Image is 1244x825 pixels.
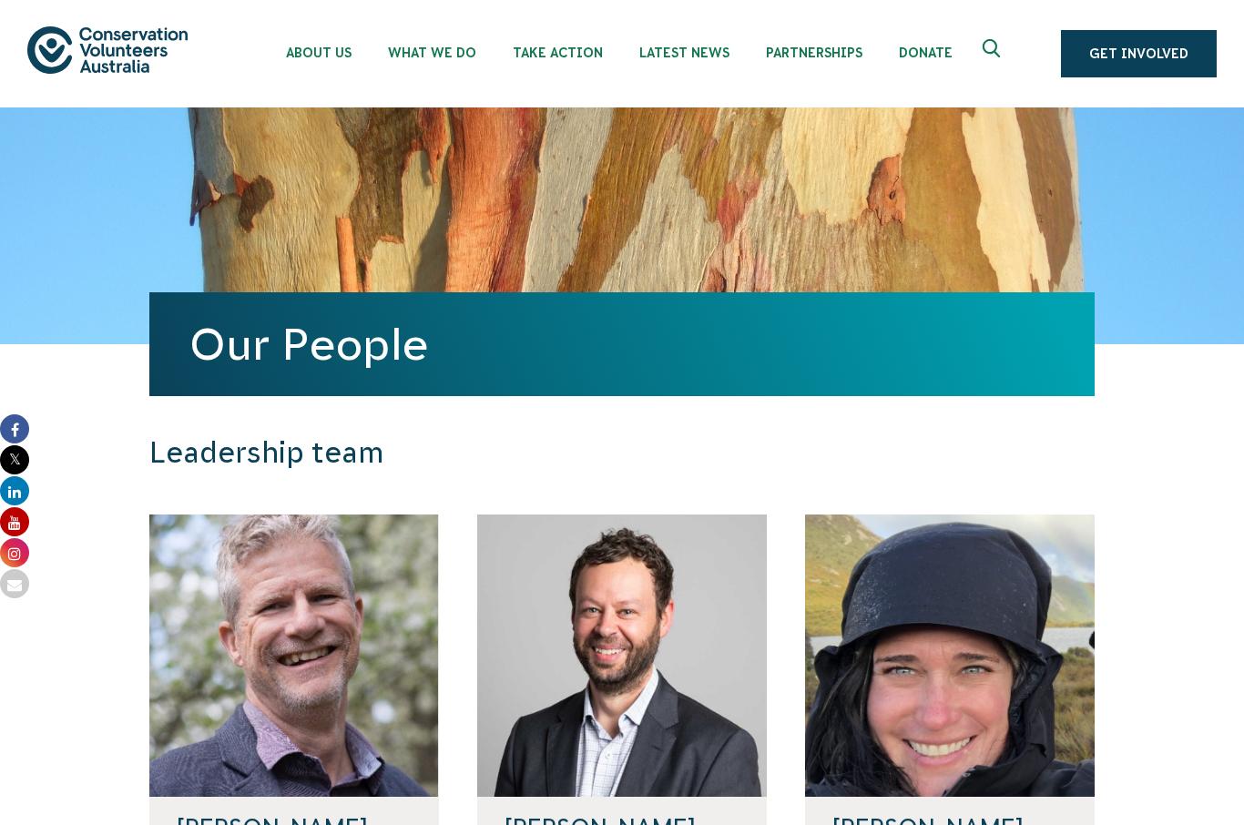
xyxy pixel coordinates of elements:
span: Donate [899,46,953,60]
span: What We Do [388,46,476,60]
h1: Our People [189,320,1055,369]
span: Partnerships [766,46,862,60]
a: Get Involved [1061,30,1217,77]
span: About Us [286,46,352,60]
span: Latest News [639,46,729,60]
span: Take Action [513,46,603,60]
h3: Leadership team [149,435,849,471]
span: Expand search box [983,39,1005,68]
img: logo.svg [27,26,188,73]
button: Expand search box Close search box [972,32,1015,76]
